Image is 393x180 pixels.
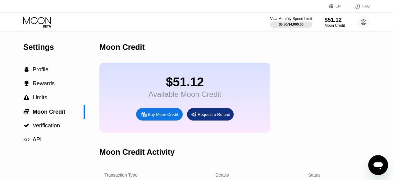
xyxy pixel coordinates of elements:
div: Transaction Type [104,173,138,178]
div: Buy Moon Credit [136,108,183,121]
span: Rewards [33,80,55,87]
div: Request a Refund [187,108,234,121]
div: Buy Moon Credit [148,112,178,117]
div: Moon Credit Activity [99,148,175,157]
div:  [23,81,30,86]
div: $51.12Moon Credit [325,17,345,28]
div: Status [308,173,321,178]
span:  [24,123,29,128]
div: Details [216,173,229,178]
div:  [23,137,30,142]
div:  [23,67,30,72]
div: Visa Monthly Spend Limit [270,17,312,21]
span: Profile [33,66,48,73]
span:  [24,108,29,115]
div: $51.12 [149,75,221,89]
span: Verification [33,122,60,129]
span:  [24,81,29,86]
span:  [24,95,29,100]
div: FAQ [362,4,370,8]
div:  [23,123,30,128]
div: EN [336,4,341,8]
div: $5.50 / $4,000.00 [279,22,304,26]
div: Visa Monthly Spend Limit$5.50/$4,000.00 [270,17,312,28]
div: $51.12 [325,17,345,23]
div: Available Moon Credit [149,90,221,99]
div: Moon Credit [99,43,145,52]
div: FAQ [348,3,370,9]
span: Limits [33,94,47,101]
div: Request a Refund [198,112,230,117]
span: Moon Credit [33,109,65,115]
div:  [23,108,30,115]
span:  [24,137,30,142]
div: EN [329,3,348,9]
div: Moon Credit [325,23,345,28]
span:  [25,67,29,72]
div: Settings [23,43,85,52]
span: API [33,136,42,143]
div:  [23,95,30,100]
iframe: Button to launch messaging window [368,155,388,175]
